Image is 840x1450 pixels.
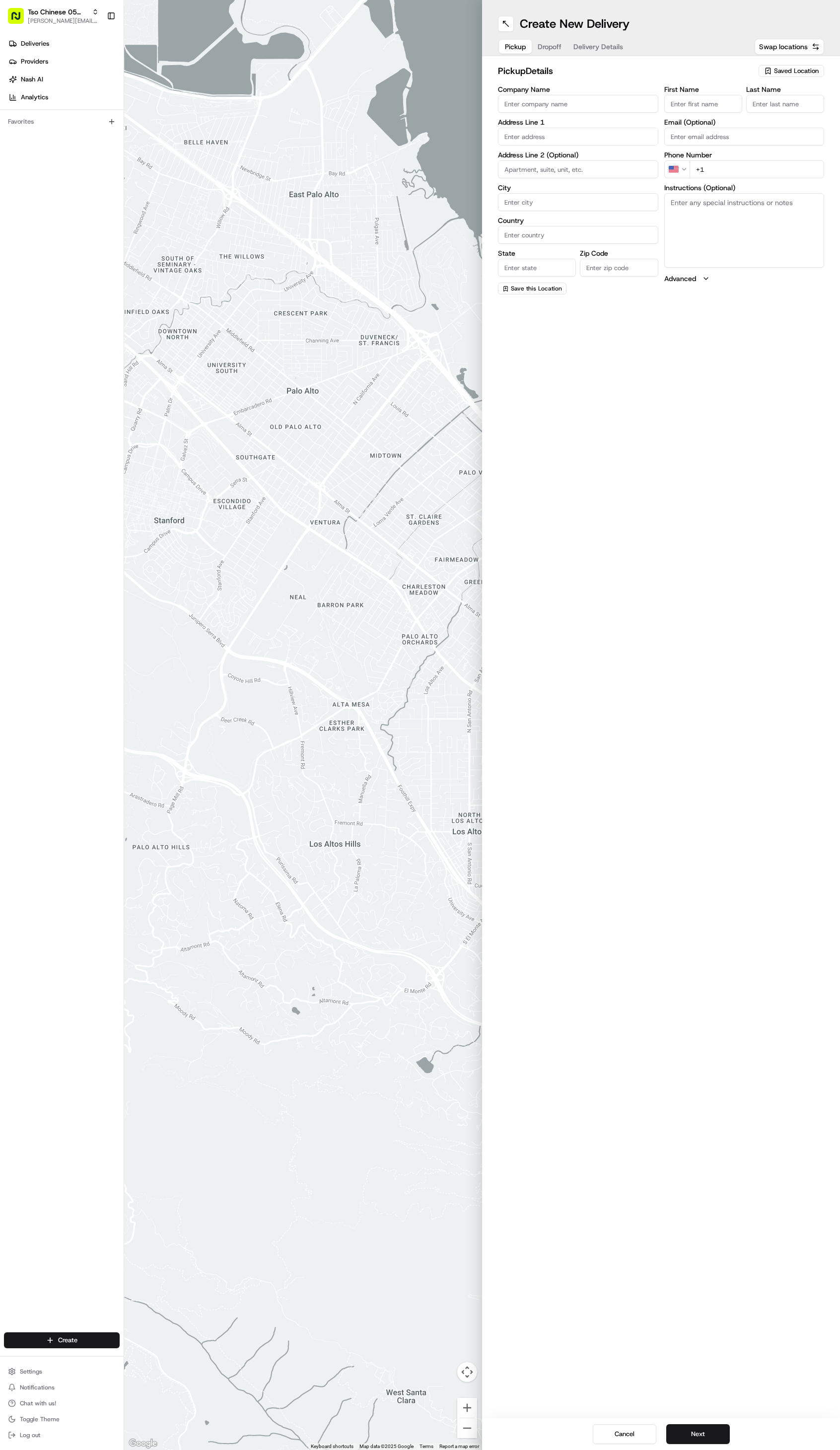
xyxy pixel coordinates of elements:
label: City [498,184,658,191]
span: Save this Location [511,285,562,292]
button: Zoom in [457,1398,477,1418]
input: Enter country [498,226,658,244]
a: Deliveries [4,36,124,52]
button: Start new chat [169,98,181,110]
h2: pickup Details [498,64,753,78]
span: Providers [21,57,48,66]
span: Map data ©2025 Google [359,1444,414,1449]
label: State [498,250,576,257]
a: Powered byPylon [70,168,120,176]
a: Report a map error [439,1444,479,1449]
label: Address Line 1 [498,119,658,126]
span: Saved Location [774,67,819,75]
input: Enter city [498,193,658,211]
a: 📗Knowledge Base [6,140,80,158]
input: Enter email address [664,128,825,145]
button: Map camera controls [457,1362,477,1382]
input: Clear [26,64,164,74]
button: Toggle Theme [4,1412,120,1426]
div: 💻 [84,145,92,153]
a: Open this area in Google Maps (opens a new window) [127,1437,159,1450]
button: Keyboard shortcuts [311,1443,353,1450]
label: Instructions (Optional) [664,184,825,191]
button: Settings [4,1365,120,1378]
a: 💻API Documentation [80,140,163,158]
div: Favorites [4,114,120,130]
label: Phone Number [664,151,825,158]
div: Start new chat [34,95,163,105]
input: Enter last name [746,95,824,113]
a: Analytics [4,89,124,105]
a: Providers [4,54,124,70]
button: Zoom out [457,1418,477,1438]
span: Knowledge Base [20,144,76,154]
label: Advanced [664,274,696,284]
span: Swap locations [759,42,808,52]
label: Address Line 2 (Optional) [498,151,658,158]
img: Google [127,1437,159,1450]
label: First Name [664,86,742,93]
span: Toggle Theme [20,1415,60,1423]
label: Country [498,217,658,224]
img: Nash [10,10,30,30]
input: Enter zip code [580,259,658,277]
span: Pylon [99,168,120,176]
button: Cancel [593,1424,656,1444]
input: Enter first name [664,95,742,113]
input: Enter company name [498,95,658,113]
button: Create [4,1332,120,1348]
div: We're available if you need us! [34,105,126,113]
span: Pickup [505,42,526,52]
button: Next [666,1424,730,1444]
button: Advanced [664,274,825,284]
h1: Create New Delivery [520,16,630,32]
span: Delivery Details [573,42,623,52]
span: Dropoff [538,42,561,52]
img: 1736555255976-a54dd68f-1ca7-489b-9aae-adbdc363a1c4 [10,95,28,113]
a: Terms (opens in new tab) [420,1444,433,1449]
span: Analytics [21,93,48,102]
p: Welcome 👋 [10,40,181,56]
span: API Documentation [94,144,159,154]
input: Enter address [498,128,658,145]
button: Tso Chinese 05 [PERSON_NAME] [28,7,88,17]
div: 📗 [10,145,18,153]
label: Company Name [498,86,658,93]
input: Apartment, suite, unit, etc. [498,160,658,178]
span: Notifications [20,1383,55,1391]
button: Tso Chinese 05 [PERSON_NAME][PERSON_NAME][EMAIL_ADDRESS][DOMAIN_NAME] [4,4,103,28]
span: Chat with us! [20,1399,56,1407]
label: Email (Optional) [664,119,825,126]
span: Nash AI [21,75,43,84]
input: Enter state [498,259,576,277]
span: Create [58,1336,77,1345]
label: Zip Code [580,250,658,257]
span: Deliveries [21,39,49,48]
button: Notifications [4,1380,120,1394]
input: Enter phone number [690,160,825,178]
button: Chat with us! [4,1396,120,1410]
label: Last Name [746,86,824,93]
button: Swap locations [755,39,824,55]
button: Saved Location [759,64,824,78]
a: Nash AI [4,72,124,87]
button: Log out [4,1428,120,1442]
span: Log out [20,1431,40,1439]
button: [PERSON_NAME][EMAIL_ADDRESS][DOMAIN_NAME] [28,17,99,25]
button: Save this Location [498,283,566,294]
span: Settings [20,1368,42,1376]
